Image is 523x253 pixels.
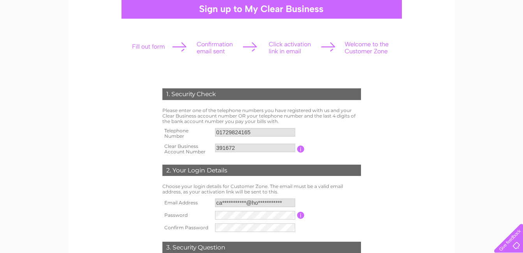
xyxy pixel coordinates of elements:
[160,106,363,126] td: Please enter one of the telephone numbers you have registered with us and your Clear Business acc...
[160,182,363,197] td: Choose your login details for Customer Zone. The email must be a valid email address, as your act...
[160,221,213,234] th: Confirm Password
[162,165,361,176] div: 2. Your Login Details
[160,197,213,209] th: Email Address
[162,88,361,100] div: 1. Security Check
[297,146,305,153] input: Information
[433,33,451,39] a: Energy
[414,33,429,39] a: Water
[499,33,518,39] a: Contact
[160,126,213,141] th: Telephone Number
[78,4,446,38] div: Clear Business is a trading name of Verastar Limited (registered in [GEOGRAPHIC_DATA] No. 3667643...
[160,209,213,221] th: Password
[160,141,213,157] th: Clear Business Account Number
[483,33,495,39] a: Blog
[18,20,58,44] img: logo.png
[297,212,305,219] input: Information
[455,33,479,39] a: Telecoms
[376,4,430,14] a: 0333 014 3131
